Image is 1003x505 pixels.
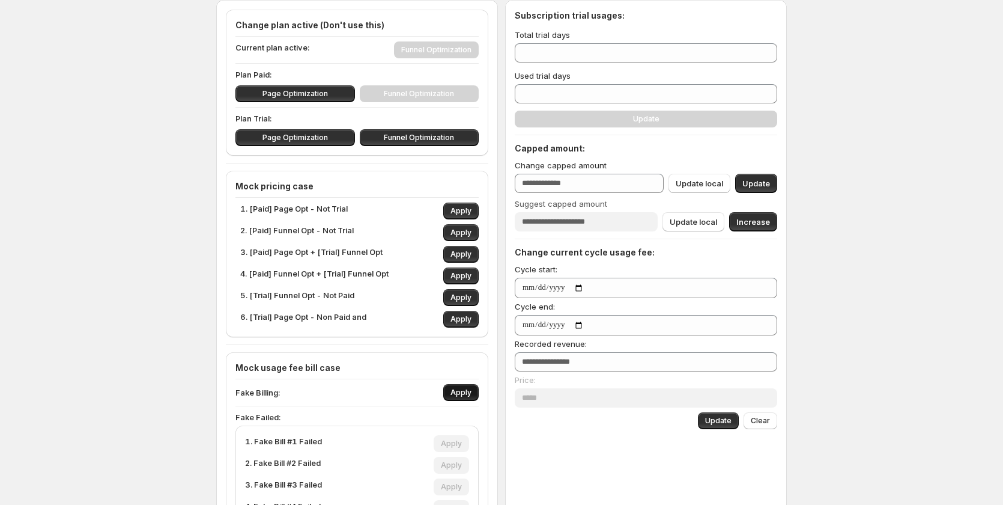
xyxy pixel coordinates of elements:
[240,289,354,306] p: 5. [Trial] Funnel Opt - Not Paid
[515,71,571,81] span: Used trial days
[443,268,479,284] button: Apply
[245,479,322,495] p: 3. Fake Bill #3 Failed
[235,362,479,374] h4: Mock usage fee bill case
[698,412,739,429] button: Update
[515,199,607,209] span: Suggest capped amount
[443,246,479,263] button: Apply
[450,206,471,216] span: Apply
[235,112,479,124] p: Plan Trial:
[443,384,479,401] button: Apply
[240,203,348,219] p: 1. [Paid] Page Opt - Not Trial
[744,412,777,429] button: Clear
[235,387,280,399] p: Fake Billing:
[262,133,328,142] span: Page Optimization
[235,129,355,146] button: Page Optimization
[240,224,354,241] p: 2. [Paid] Funnel Opt - Not Trial
[736,216,770,228] span: Increase
[262,89,328,99] span: Page Optimization
[443,203,479,219] button: Apply
[245,457,321,474] p: 2. Fake Bill #2 Failed
[515,265,557,274] span: Cycle start:
[235,85,355,102] button: Page Optimization
[515,142,777,155] h4: Capped amount:
[240,246,383,263] p: 3. [Paid] Page Opt + [Trial] Funnel Opt
[235,411,479,423] p: Fake Failed:
[729,212,777,231] button: Increase
[515,302,555,311] span: Cycle end:
[443,224,479,241] button: Apply
[235,41,310,58] p: Current plan active:
[705,416,732,426] span: Update
[240,311,366,328] p: 6. [Trial] Page Opt - Non Paid and
[670,216,717,228] span: Update local
[450,249,471,259] span: Apply
[735,174,777,193] button: Update
[676,177,723,189] span: Update local
[443,289,479,306] button: Apply
[662,212,724,231] button: Update local
[384,133,454,142] span: Funnel Optimization
[751,416,770,426] span: Clear
[235,69,479,81] p: Plan Paid:
[742,177,770,189] span: Update
[515,375,536,385] span: Price:
[450,314,471,324] span: Apply
[240,268,389,284] p: 4. [Paid] Funnel Opt + [Trial] Funnel Opt
[515,339,587,349] span: Recorded revenue:
[450,388,471,397] span: Apply
[515,10,625,22] h4: Subscription trial usages:
[443,311,479,328] button: Apply
[245,435,322,452] p: 1. Fake Bill #1 Failed
[450,228,471,237] span: Apply
[450,271,471,281] span: Apply
[668,174,730,193] button: Update local
[515,30,570,40] span: Total trial days
[515,246,777,259] h4: Change current cycle usage fee:
[360,129,479,146] button: Funnel Optimization
[235,19,479,31] h4: Change plan active (Don't use this)
[235,180,479,192] h4: Mock pricing case
[515,161,607,170] span: Change capped amount
[450,293,471,302] span: Apply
